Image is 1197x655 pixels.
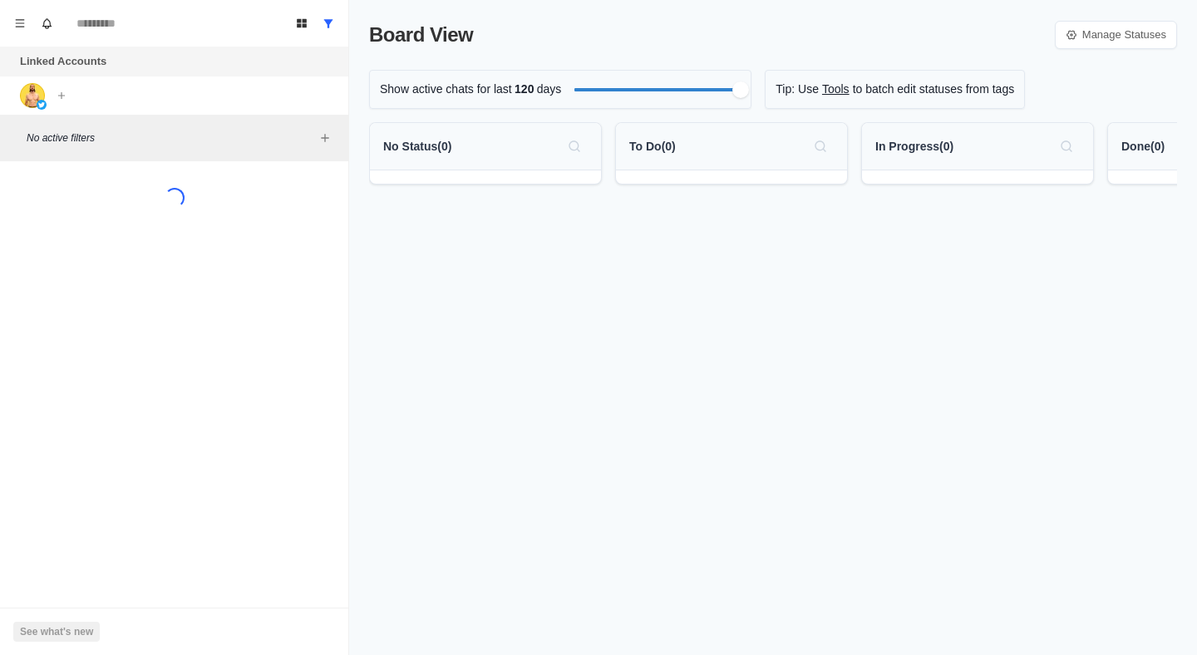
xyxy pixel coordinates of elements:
p: to batch edit statuses from tags [853,81,1015,98]
p: Done ( 0 ) [1121,138,1165,155]
button: Search [561,133,588,160]
button: Add account [52,86,71,106]
img: picture [37,100,47,110]
button: See what's new [13,622,100,642]
button: Search [807,133,834,160]
p: No active filters [27,131,315,145]
p: Tip: Use [776,81,819,98]
p: No Status ( 0 ) [383,138,451,155]
a: Manage Statuses [1055,21,1177,49]
div: Filter by activity days [732,81,749,98]
img: picture [20,83,45,108]
span: 120 [512,81,537,98]
button: Notifications [33,10,60,37]
p: days [537,81,562,98]
p: To Do ( 0 ) [629,138,676,155]
button: Add filters [315,128,335,148]
p: Linked Accounts [20,53,106,70]
p: Show active chats for last [380,81,512,98]
button: Show all conversations [315,10,342,37]
button: Board View [288,10,315,37]
p: In Progress ( 0 ) [875,138,953,155]
button: Menu [7,10,33,37]
button: Search [1053,133,1080,160]
p: Board View [369,20,473,50]
a: Tools [822,81,850,98]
